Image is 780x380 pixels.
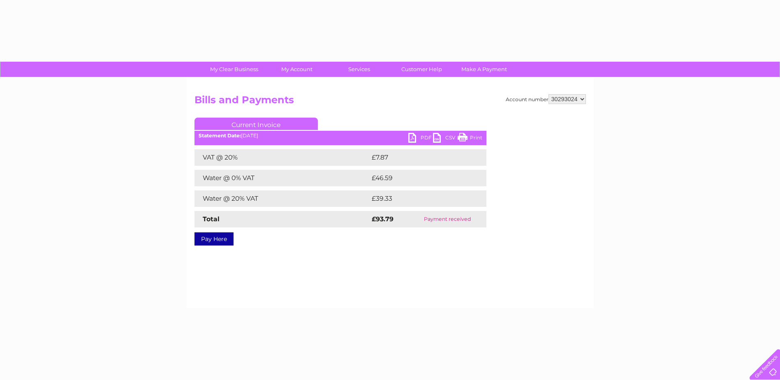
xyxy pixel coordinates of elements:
[194,94,586,110] h2: Bills and Payments
[372,215,393,223] strong: £93.79
[506,94,586,104] div: Account number
[194,133,486,139] div: [DATE]
[370,170,470,186] td: £46.59
[370,190,470,207] td: £39.33
[370,149,467,166] td: £7.87
[203,215,220,223] strong: Total
[199,132,241,139] b: Statement Date:
[194,118,318,130] a: Current Invoice
[450,62,518,77] a: Make A Payment
[194,190,370,207] td: Water @ 20% VAT
[409,211,486,227] td: Payment received
[263,62,331,77] a: My Account
[325,62,393,77] a: Services
[408,133,433,145] a: PDF
[388,62,456,77] a: Customer Help
[200,62,268,77] a: My Clear Business
[194,149,370,166] td: VAT @ 20%
[458,133,482,145] a: Print
[194,170,370,186] td: Water @ 0% VAT
[433,133,458,145] a: CSV
[194,232,234,246] a: Pay Here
